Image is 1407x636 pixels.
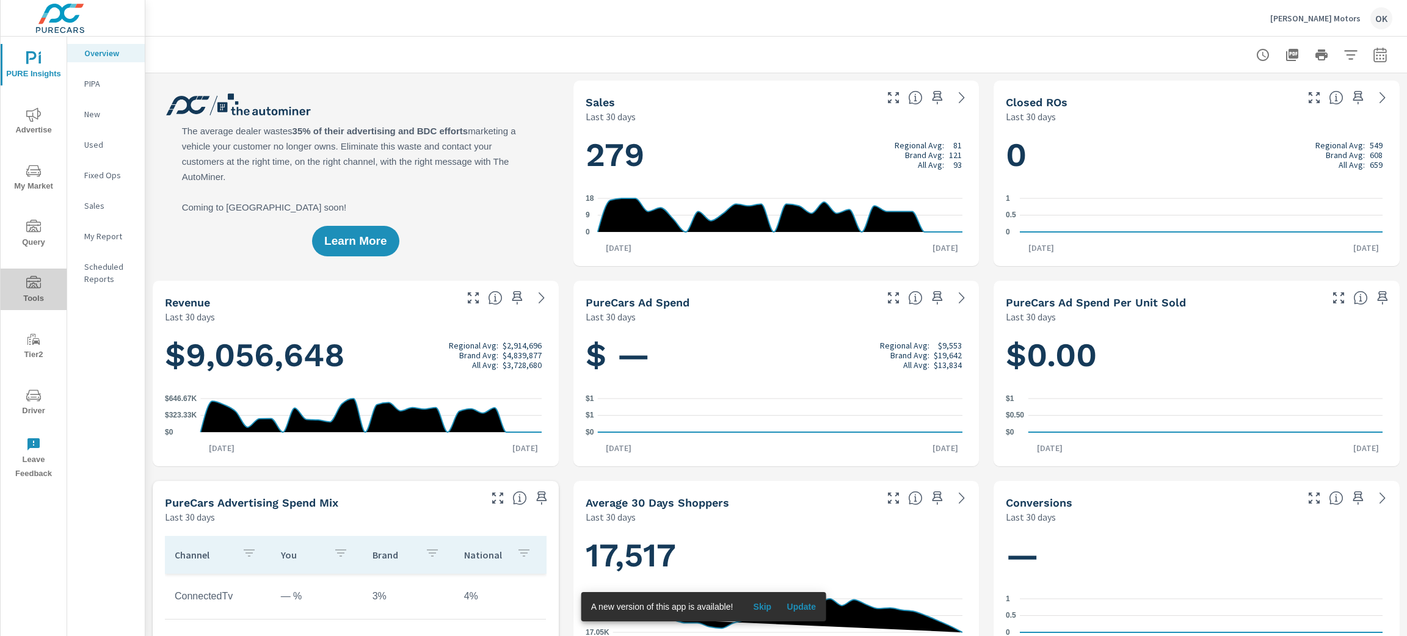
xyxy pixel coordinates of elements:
[1270,13,1361,24] p: [PERSON_NAME] Motors
[1006,296,1186,309] h5: PureCars Ad Spend Per Unit Sold
[1348,88,1368,107] span: Save this to your personalized report
[488,488,507,508] button: Make Fullscreen
[597,242,640,254] p: [DATE]
[165,496,338,509] h5: PureCars Advertising Spend Mix
[67,258,145,288] div: Scheduled Reports
[1370,150,1383,160] p: 608
[1006,334,1387,376] h1: $0.00
[67,136,145,154] div: Used
[4,276,63,306] span: Tools
[67,74,145,93] div: PIPA
[1315,140,1365,150] p: Regional Avg:
[504,442,547,454] p: [DATE]
[884,88,903,107] button: Make Fullscreen
[952,488,972,508] a: See more details in report
[1006,411,1024,420] text: $0.50
[586,535,967,576] h1: 17,517
[1370,7,1392,29] div: OK
[67,227,145,245] div: My Report
[586,334,967,376] h1: $ —
[532,288,551,308] a: See more details in report
[4,437,63,481] span: Leave Feedback
[67,44,145,62] div: Overview
[938,341,962,350] p: $9,553
[586,428,594,436] text: $0
[1006,211,1016,220] text: 0.5
[67,105,145,123] div: New
[363,581,454,612] td: 3%
[747,601,777,612] span: Skip
[586,194,594,203] text: 18
[165,296,210,309] h5: Revenue
[787,601,816,612] span: Update
[1304,88,1324,107] button: Make Fullscreen
[1304,488,1324,508] button: Make Fullscreen
[586,96,615,109] h5: Sales
[586,394,594,403] text: $1
[84,200,135,212] p: Sales
[1329,491,1343,505] span: The number of dealer-specified goals completed by a visitor. [Source: This data is provided by th...
[4,51,63,81] span: PURE Insights
[1006,535,1387,576] h1: —
[1006,594,1010,603] text: 1
[924,242,967,254] p: [DATE]
[503,360,542,370] p: $3,728,680
[928,88,947,107] span: Save this to your personalized report
[84,108,135,120] p: New
[586,134,967,176] h1: 279
[1309,43,1334,67] button: Print Report
[1006,96,1067,109] h5: Closed ROs
[1006,612,1016,620] text: 0.5
[952,88,972,107] a: See more details in report
[1345,242,1387,254] p: [DATE]
[586,109,636,124] p: Last 30 days
[281,549,324,561] p: You
[1370,160,1383,170] p: 659
[165,334,547,376] h1: $9,056,648
[459,350,498,360] p: Brand Avg:
[905,150,944,160] p: Brand Avg:
[586,309,636,324] p: Last 30 days
[1,37,67,486] div: nav menu
[1368,43,1392,67] button: Select Date Range
[488,291,503,305] span: Total sales revenue over the selected date range. [Source: This data is sourced from the dealer’s...
[586,411,594,420] text: $1
[312,226,399,256] button: Learn More
[934,350,962,360] p: $19,642
[908,90,923,105] span: Number of vehicles sold by the dealership over the selected date range. [Source: This data is sou...
[4,107,63,137] span: Advertise
[1006,394,1014,403] text: $1
[586,510,636,524] p: Last 30 days
[200,442,243,454] p: [DATE]
[507,288,527,308] span: Save this to your personalized report
[1006,134,1387,176] h1: 0
[503,341,542,350] p: $2,914,696
[84,169,135,181] p: Fixed Ops
[84,78,135,90] p: PIPA
[464,288,483,308] button: Make Fullscreen
[512,491,527,505] span: This table looks at how you compare to the amount of budget you spend per channel as opposed to y...
[1339,160,1365,170] p: All Avg:
[1006,510,1056,524] p: Last 30 days
[324,236,387,247] span: Learn More
[165,581,271,612] td: ConnectedTv
[884,288,903,308] button: Make Fullscreen
[271,581,363,612] td: — %
[880,341,929,350] p: Regional Avg:
[591,602,733,612] span: A new version of this app is available!
[165,309,215,324] p: Last 30 days
[454,581,546,612] td: 4%
[928,488,947,508] span: Save this to your personalized report
[165,394,197,403] text: $646.67K
[84,261,135,285] p: Scheduled Reports
[586,496,729,509] h5: Average 30 Days Shoppers
[175,549,232,561] p: Channel
[884,488,903,508] button: Make Fullscreen
[1006,228,1010,236] text: 0
[1373,288,1392,308] span: Save this to your personalized report
[532,488,551,508] span: Save this to your personalized report
[464,549,507,561] p: National
[1280,43,1304,67] button: "Export Report to PDF"
[165,428,173,436] text: $0
[1006,194,1010,203] text: 1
